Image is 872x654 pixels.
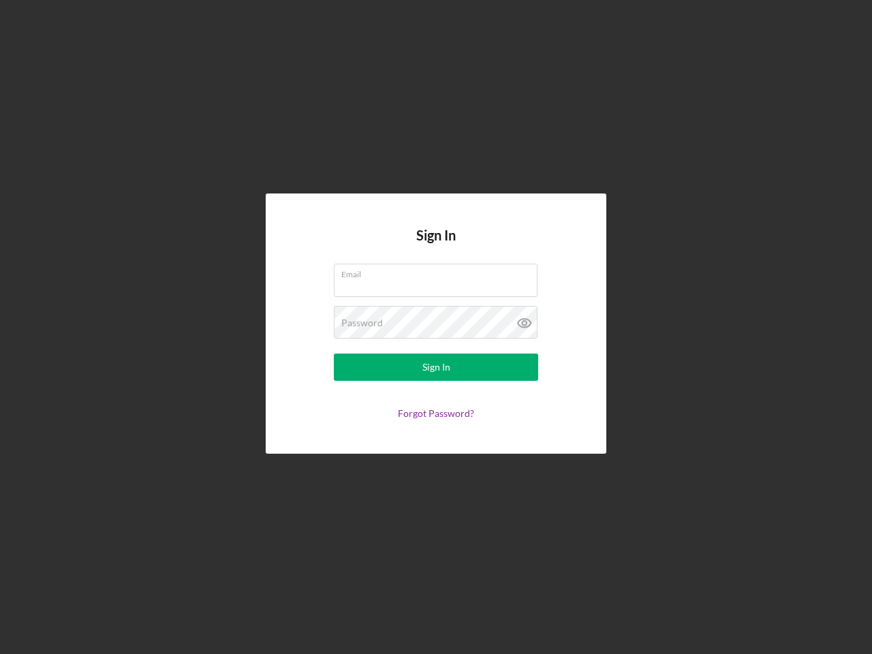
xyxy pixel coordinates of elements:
a: Forgot Password? [398,407,474,419]
h4: Sign In [416,228,456,264]
label: Password [341,317,383,328]
div: Sign In [422,354,450,381]
label: Email [341,264,538,279]
button: Sign In [334,354,538,381]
